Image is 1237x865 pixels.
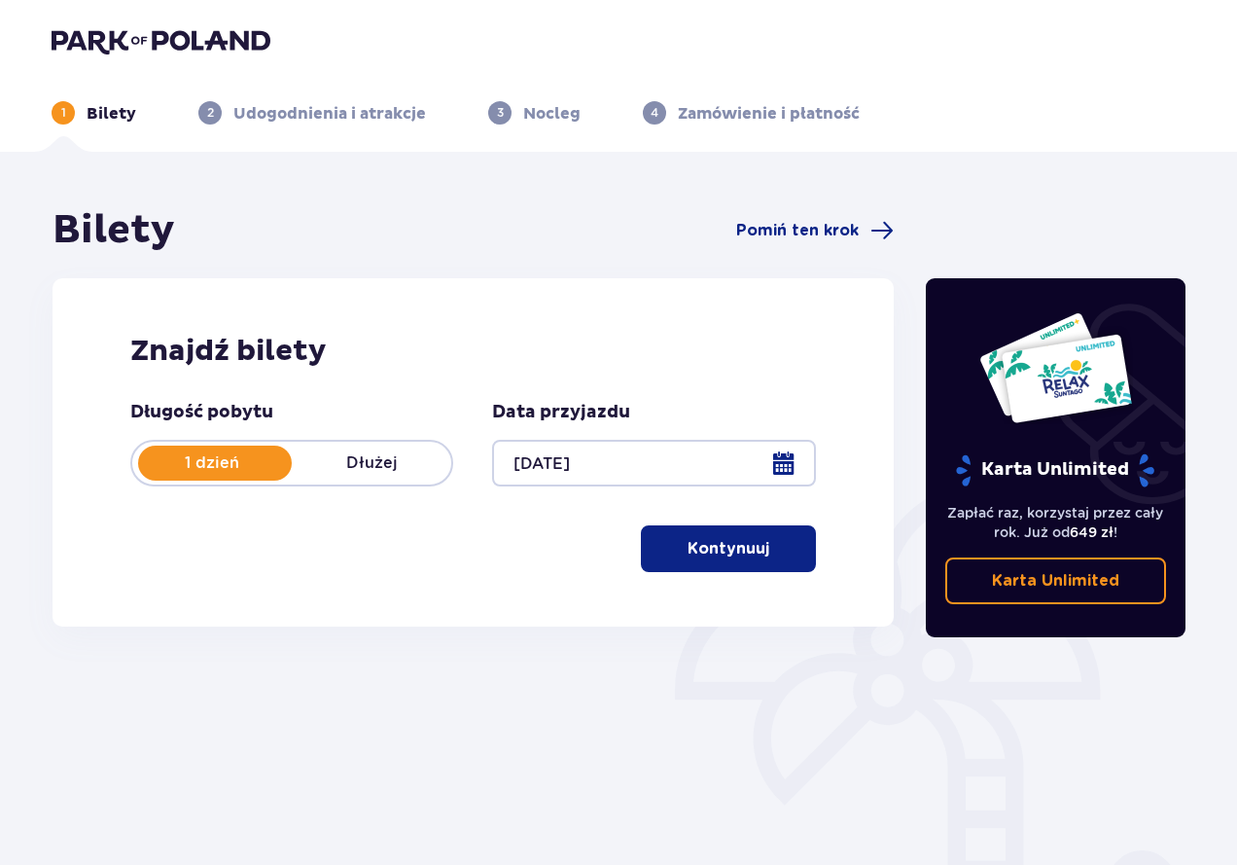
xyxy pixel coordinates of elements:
p: Nocleg [523,103,581,125]
img: Park of Poland logo [52,27,270,54]
p: Bilety [87,103,136,125]
span: Pomiń ten krok [736,220,859,241]
p: 2 [207,104,214,122]
p: 1 dzień [132,452,292,474]
div: 2Udogodnienia i atrakcje [198,101,426,125]
div: 4Zamówienie i płatność [643,101,860,125]
p: Karta Unlimited [992,570,1119,592]
div: 3Nocleg [488,101,581,125]
p: Udogodnienia i atrakcje [233,103,426,125]
a: Pomiń ten krok [736,219,894,242]
span: 649 zł [1070,524,1113,540]
a: Karta Unlimited [945,558,1167,604]
div: 1Bilety [52,101,136,125]
img: Dwie karty całoroczne do Suntago z napisem 'UNLIMITED RELAX', na białym tle z tropikalnymi liśćmi... [978,311,1133,424]
h1: Bilety [53,206,175,255]
p: 4 [651,104,658,122]
p: 3 [497,104,504,122]
p: Dłużej [292,452,451,474]
p: Długość pobytu [130,401,273,424]
p: Data przyjazdu [492,401,630,424]
p: Zapłać raz, korzystaj przez cały rok. Już od ! [945,503,1167,542]
h2: Znajdź bilety [130,333,816,370]
p: Zamówienie i płatność [678,103,860,125]
button: Kontynuuj [641,525,816,572]
p: Kontynuuj [688,538,769,559]
p: Karta Unlimited [954,453,1156,487]
p: 1 [61,104,66,122]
